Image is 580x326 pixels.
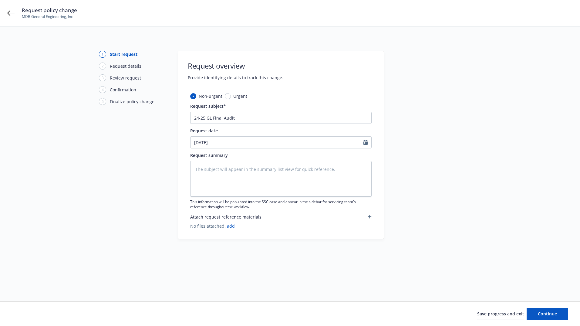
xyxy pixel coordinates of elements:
span: Urgent [233,93,247,99]
span: Request date [190,128,218,134]
span: Request summary [190,152,228,158]
button: Save progress and exit [477,308,524,320]
input: Non-urgent [190,93,196,99]
div: Confirmation [110,87,136,93]
div: 3 [99,74,106,81]
span: This information will be populated into the SSC case and appear in the sidebar for servicing team... [190,199,372,209]
svg: Calendar [363,140,368,145]
input: Urgent [225,93,231,99]
span: Continue [538,311,557,317]
div: Finalize policy change [110,98,154,105]
div: 5 [99,98,106,105]
a: add [227,223,235,229]
input: MM/DD/YYYY [191,137,363,148]
div: 2 [99,63,106,70]
span: Attach request reference materials [190,214,261,220]
input: The subject will appear in the summary list view for quick reference. [190,112,372,124]
span: No files attached. [190,223,372,229]
div: Review request [110,75,141,81]
div: Start request [110,51,137,57]
span: Non-urgent [199,93,222,99]
span: Provide identifying details to track this change. [188,74,283,81]
span: Request subject* [190,103,226,109]
button: Continue [527,308,568,320]
div: 1 [99,51,106,58]
span: Request policy change [22,7,77,14]
div: 4 [99,86,106,93]
span: Save progress and exit [477,311,524,317]
div: Request details [110,63,141,69]
span: MDB General Engineering, Inc [22,14,77,19]
h1: Request overview [188,61,283,71]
